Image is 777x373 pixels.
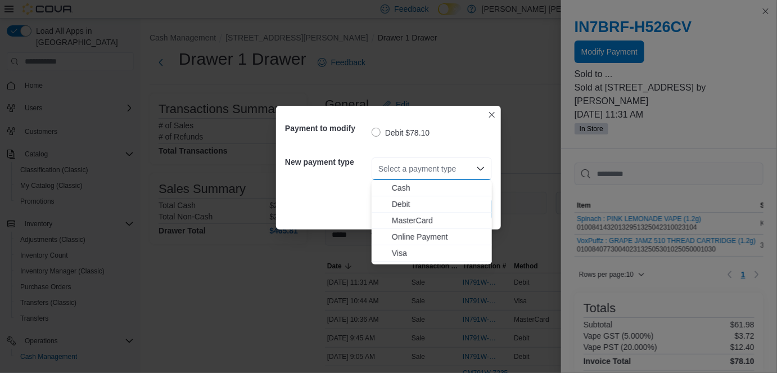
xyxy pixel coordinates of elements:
span: Visa [392,248,485,259]
span: MasterCard [392,215,485,226]
button: MasterCard [372,213,492,229]
label: Debit $78.10 [372,126,430,140]
input: Accessible screen reader label [378,162,380,176]
button: Close list of options [476,164,485,173]
button: Online Payment [372,229,492,245]
h5: Payment to modify [285,117,369,140]
span: Debit [392,199,485,210]
button: Cash [372,180,492,196]
button: Debit [372,196,492,213]
h5: New payment type [285,151,369,173]
span: Cash [392,182,485,194]
button: Visa [372,245,492,262]
div: Choose from the following options [372,180,492,262]
button: Closes this modal window [485,108,499,122]
span: Online Payment [392,231,485,242]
